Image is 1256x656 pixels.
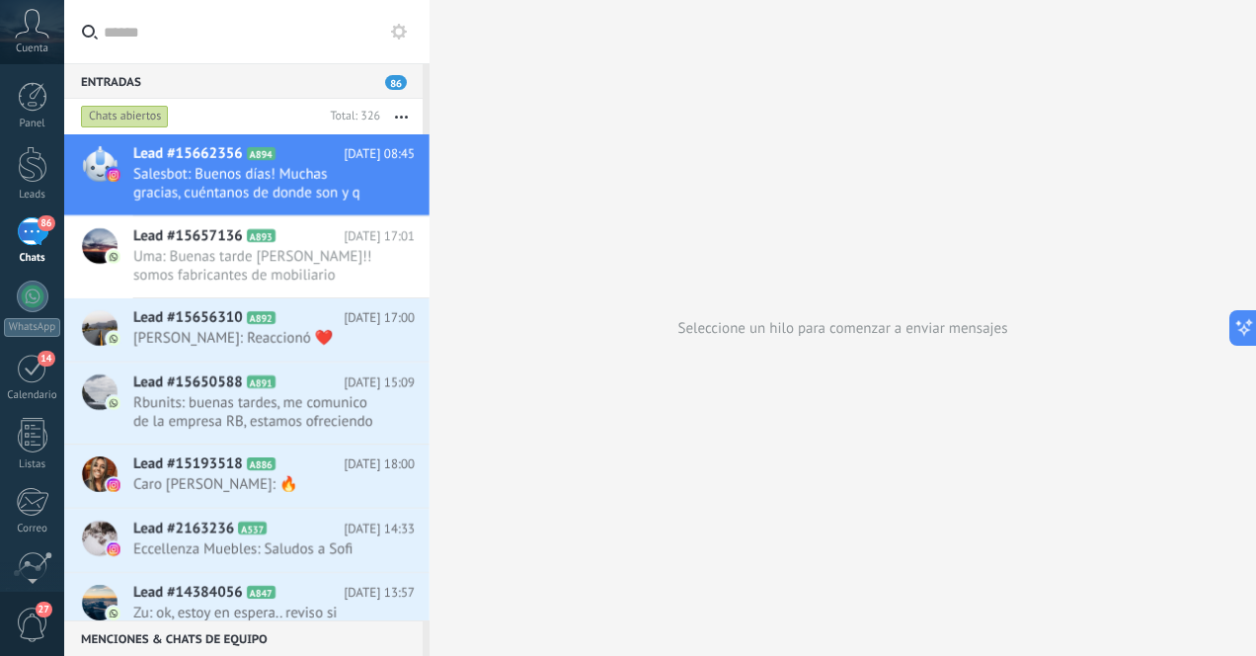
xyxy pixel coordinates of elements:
[344,308,415,328] span: [DATE] 17:00
[38,351,54,367] span: 14
[344,226,415,246] span: [DATE] 17:01
[107,542,120,556] img: instagram.svg
[344,519,415,538] span: [DATE] 14:33
[64,63,423,99] div: Entradas
[4,252,61,265] div: Chats
[247,311,275,324] span: A892
[36,602,52,617] span: 27
[4,118,61,130] div: Panel
[344,583,415,603] span: [DATE] 13:57
[4,389,61,402] div: Calendario
[133,144,243,164] span: Lead #15662356
[64,445,430,508] a: Lead #15193518 A886 [DATE] 18:00 Caro [PERSON_NAME]: 🔥
[4,458,61,471] div: Listas
[133,393,377,431] span: Rbunits: buenas tardes, me comunico de la empresa RB, estamos ofreciendo los siguientes equipos e...
[64,573,430,654] a: Lead #14384056 A847 [DATE] 13:57 Zu: ok, estoy en espera.. reviso si alguna paqueteria nos puede ...
[133,329,377,348] span: [PERSON_NAME]: Reaccionó ❤️
[133,475,377,494] span: Caro [PERSON_NAME]: 🔥
[133,519,234,538] span: Lead #2163236
[133,247,377,285] span: Uma: Buenas tarde [PERSON_NAME]!! somos fabricantes de mobiliario artesanal boutique en [GEOGRAPH...
[107,332,120,346] img: com.amocrm.amocrmwa.svg
[247,229,275,242] span: A893
[4,189,61,202] div: Leads
[133,165,377,203] span: Salesbot: Buenos días! Muchas gracias, cuéntanos de donde son y q es lo q hacen
[385,75,407,90] span: 86
[107,168,120,182] img: instagram.svg
[107,607,120,620] img: com.amocrm.amocrmwa.svg
[247,586,275,599] span: A847
[344,144,415,164] span: [DATE] 08:45
[64,509,430,572] a: Lead #2163236 A537 [DATE] 14:33 Eccellenza Muebles: Saludos a Sofi
[247,457,275,470] span: A886
[133,226,243,246] span: Lead #15657136
[64,620,423,656] div: Menciones & Chats de equipo
[380,99,423,134] button: Más
[247,375,275,388] span: A891
[133,539,377,558] span: Eccellenza Muebles: Saludos a Sofi
[107,478,120,492] img: instagram.svg
[64,363,430,444] a: Lead #15650588 A891 [DATE] 15:09 Rbunits: buenas tardes, me comunico de la empresa RB, estamos of...
[107,250,120,264] img: com.amocrm.amocrmwa.svg
[133,583,243,603] span: Lead #14384056
[133,604,377,641] span: Zu: ok, estoy en espera.. reviso si alguna paqueteria nos puede funcionar
[344,454,415,474] span: [DATE] 18:00
[64,298,430,362] a: Lead #15656310 A892 [DATE] 17:00 [PERSON_NAME]: Reaccionó ❤️
[133,372,243,392] span: Lead #15650588
[238,522,267,534] span: A537
[322,107,380,126] div: Total: 326
[344,372,415,392] span: [DATE] 15:09
[4,318,60,337] div: WhatsApp
[247,147,275,160] span: A894
[38,215,54,231] span: 86
[4,523,61,535] div: Correo
[16,42,48,55] span: Cuenta
[107,396,120,410] img: com.amocrm.amocrmwa.svg
[64,134,430,215] a: Lead #15662356 A894 [DATE] 08:45 Salesbot: Buenos días! Muchas gracias, cuéntanos de donde son y ...
[64,216,430,297] a: Lead #15657136 A893 [DATE] 17:01 Uma: Buenas tarde [PERSON_NAME]!! somos fabricantes de mobiliari...
[133,454,243,474] span: Lead #15193518
[81,105,169,128] div: Chats abiertos
[133,308,243,328] span: Lead #15656310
